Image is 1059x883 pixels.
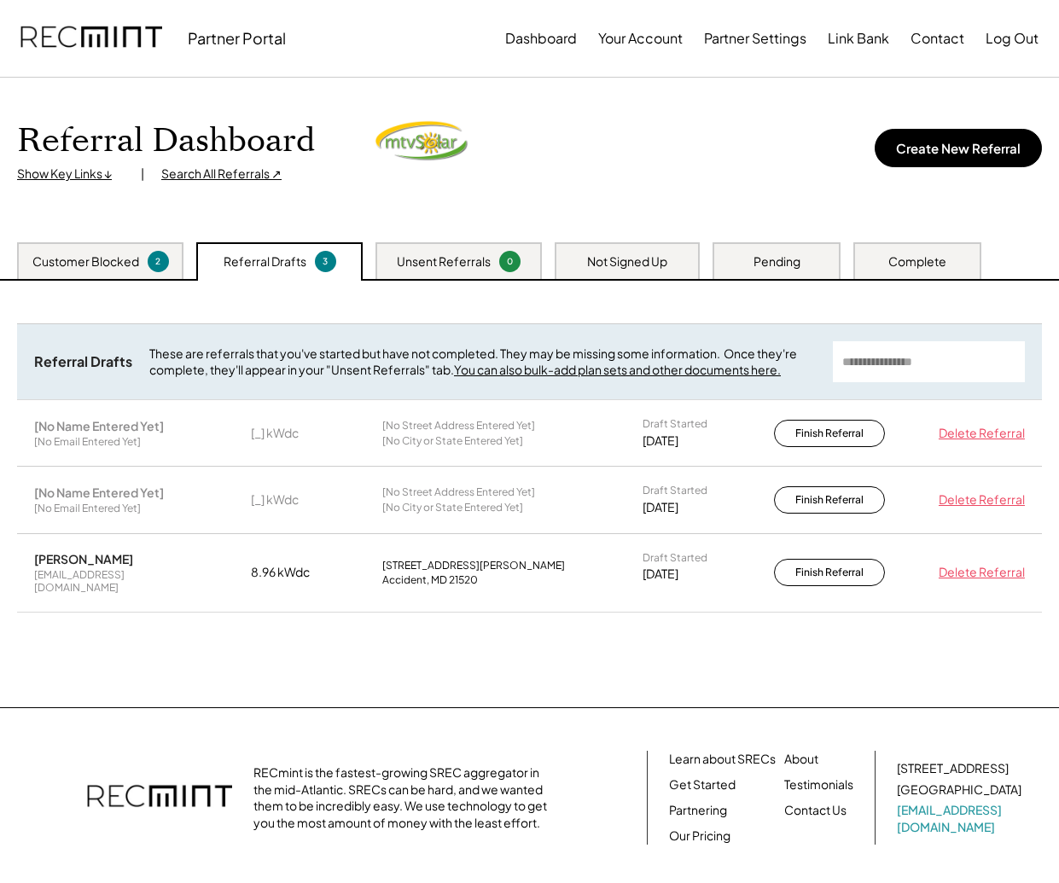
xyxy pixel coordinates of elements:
[34,551,133,566] div: [PERSON_NAME]
[931,425,1025,442] div: Delete Referral
[188,28,286,48] div: Partner Portal
[141,166,144,183] div: |
[911,21,964,55] button: Contact
[34,435,141,449] div: [No Email Entered Yet]
[317,255,334,268] div: 3
[251,425,336,442] div: [_] kWdc
[32,253,139,270] div: Customer Blocked
[34,568,205,595] div: [EMAIL_ADDRESS][DOMAIN_NAME]
[986,21,1039,55] button: Log Out
[149,346,816,379] div: These are referrals that you've started but have not completed. They may be missing some informat...
[598,21,683,55] button: Your Account
[669,828,730,845] a: Our Pricing
[375,120,468,161] img: MTVSolarLogo.png
[784,802,847,819] a: Contact Us
[454,362,781,377] a: You can also bulk-add plan sets and other documents here.
[888,253,946,270] div: Complete
[251,564,336,581] div: 8.96 kWdc
[20,9,162,67] img: recmint-logotype%403x.png
[382,419,535,433] div: [No Street Address Entered Yet]
[397,253,491,270] div: Unsent Referrals
[784,751,818,768] a: About
[382,559,565,572] div: [STREET_ADDRESS][PERSON_NAME]
[643,551,707,565] div: Draft Started
[502,255,518,268] div: 0
[587,253,667,270] div: Not Signed Up
[161,166,282,183] div: Search All Referrals ↗
[224,253,306,270] div: Referral Drafts
[382,501,523,514] div: [No City or State Entered Yet]
[643,484,707,497] div: Draft Started
[897,802,1025,835] a: [EMAIL_ADDRESS][DOMAIN_NAME]
[150,255,166,268] div: 2
[897,760,1009,777] div: [STREET_ADDRESS]
[251,491,336,508] div: [_] kWdc
[897,781,1021,799] div: [GEOGRAPHIC_DATA]
[754,253,800,270] div: Pending
[17,166,124,183] div: Show Key Links ↓
[17,121,315,161] h1: Referral Dashboard
[505,21,577,55] button: Dashboard
[774,420,885,447] button: Finish Referral
[931,491,1025,508] div: Delete Referral
[34,485,164,500] div: [No Name Entered Yet]
[253,764,556,831] div: RECmint is the fastest-growing SREC aggregator in the mid-Atlantic. SRECs can be hard, and we wan...
[382,573,478,587] div: Accident, MD 21520
[828,21,889,55] button: Link Bank
[382,434,523,448] div: [No City or State Entered Yet]
[87,768,232,828] img: recmint-logotype%403x.png
[34,353,132,371] div: Referral Drafts
[34,502,141,515] div: [No Email Entered Yet]
[931,564,1025,581] div: Delete Referral
[382,485,535,499] div: [No Street Address Entered Yet]
[34,418,164,433] div: [No Name Entered Yet]
[774,559,885,586] button: Finish Referral
[669,776,736,793] a: Get Started
[643,433,678,450] div: [DATE]
[669,802,727,819] a: Partnering
[643,499,678,516] div: [DATE]
[704,21,806,55] button: Partner Settings
[875,129,1042,167] button: Create New Referral
[643,566,678,583] div: [DATE]
[784,776,853,793] a: Testimonials
[774,486,885,514] button: Finish Referral
[643,417,707,431] div: Draft Started
[669,751,776,768] a: Learn about SRECs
